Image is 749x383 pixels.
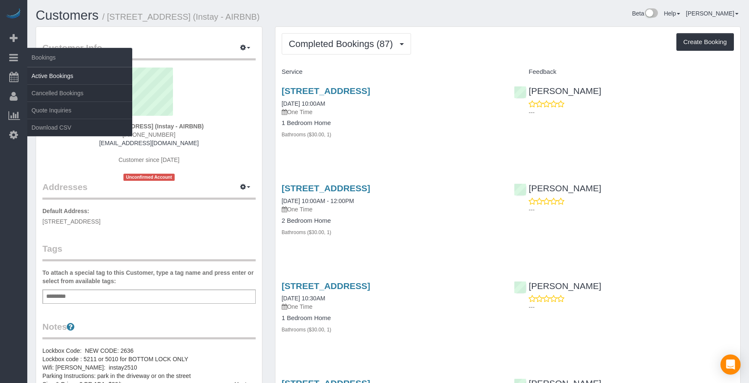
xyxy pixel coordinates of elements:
[282,120,502,127] h4: 1 Bedroom Home
[720,354,741,375] div: Open Intercom Messenger
[102,12,260,21] small: / [STREET_ADDRESS] (Instay - AIRBNB)
[644,8,658,19] img: New interface
[282,302,502,311] p: One Time
[282,132,331,138] small: Bathrooms ($30.00, 1)
[27,102,132,119] a: Quote Inquiries
[282,217,502,224] h4: 2 Bedroom Home
[27,119,132,136] a: Download CSV
[529,303,734,311] p: ---
[282,205,502,214] p: One Time
[27,48,132,67] span: Bookings
[42,42,256,60] legend: Customer Info
[632,10,658,17] a: Beta
[282,281,370,291] a: [STREET_ADDRESS]
[27,68,132,84] a: Active Bookings
[282,68,502,76] h4: Service
[676,33,734,51] button: Create Booking
[123,131,175,138] span: [PHONE_NUMBER]
[282,100,325,107] a: [DATE] 10:00AM
[514,68,734,76] h4: Feedback
[664,10,680,17] a: Help
[118,156,179,163] span: Customer since [DATE]
[99,140,199,146] a: [EMAIL_ADDRESS][DOMAIN_NAME]
[282,229,331,235] small: Bathrooms ($30.00, 1)
[42,218,100,225] span: [STREET_ADDRESS]
[42,207,89,215] label: Default Address:
[529,108,734,117] p: ---
[42,268,256,285] label: To attach a special tag to this Customer, type a tag name and press enter or select from availabl...
[282,327,331,333] small: Bathrooms ($30.00, 1)
[282,183,370,193] a: [STREET_ADDRESS]
[42,320,256,339] legend: Notes
[686,10,739,17] a: [PERSON_NAME]
[514,86,601,96] a: [PERSON_NAME]
[36,8,99,23] a: Customers
[282,108,502,116] p: One Time
[282,315,502,322] h4: 1 Bedroom Home
[27,67,132,136] ul: Bookings
[94,123,204,130] strong: [STREET_ADDRESS] (Instay - AIRBNB)
[282,198,354,204] a: [DATE] 10:00AM - 12:00PM
[5,8,22,20] img: Automaid Logo
[289,39,397,49] span: Completed Bookings (87)
[514,183,601,193] a: [PERSON_NAME]
[42,242,256,261] legend: Tags
[529,206,734,214] p: ---
[282,86,370,96] a: [STREET_ADDRESS]
[282,295,325,302] a: [DATE] 10:30AM
[123,174,175,181] span: Unconfirmed Account
[282,33,411,55] button: Completed Bookings (87)
[27,85,132,102] a: Cancelled Bookings
[514,281,601,291] a: [PERSON_NAME]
